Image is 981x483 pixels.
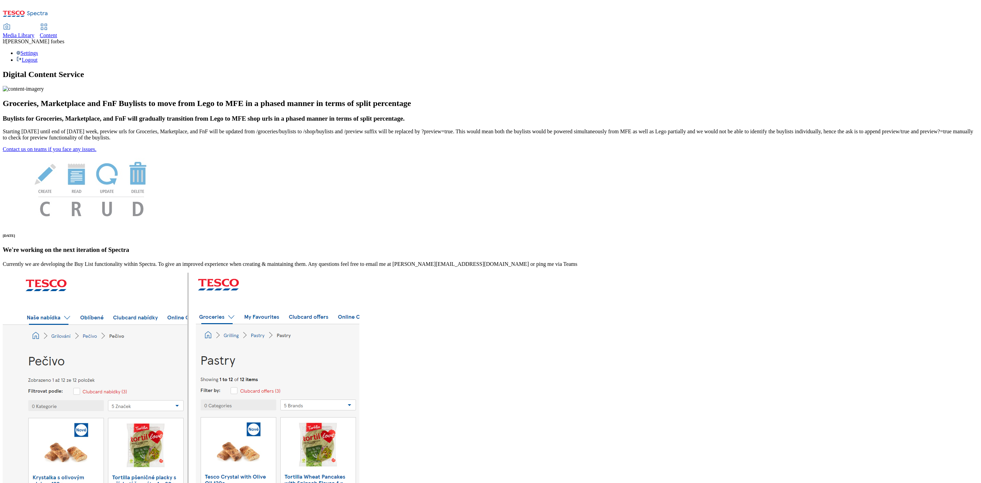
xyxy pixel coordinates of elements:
h2: Groceries, Marketplace and FnF Buylists to move from Lego to MFE in a phased manner in terms of s... [3,99,978,108]
p: Starting [DATE] until end of [DATE] week, preview urls for Groceries, Marketplace, and FnF will b... [3,129,978,141]
a: Media Library [3,24,34,39]
span: [PERSON_NAME] forbes [6,39,64,44]
h3: We're working on the next iteration of Spectra [3,246,978,254]
img: News Image [3,152,180,224]
span: Media Library [3,32,34,38]
a: Content [40,24,57,39]
h1: Digital Content Service [3,70,978,79]
span: Content [40,32,57,38]
a: Contact us on teams if you face any issues. [3,146,96,152]
h3: Buylists for Groceries, Marketplace, and FnF will gradually transition from Lego to MFE shop urls... [3,115,978,122]
a: Logout [16,57,37,63]
img: content-imagery [3,86,44,92]
span: lf [3,39,6,44]
a: Settings [16,50,38,56]
p: Currently we are developing the Buy List functionality within Spectra. To give an improved experi... [3,261,978,267]
h6: [DATE] [3,233,978,238]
